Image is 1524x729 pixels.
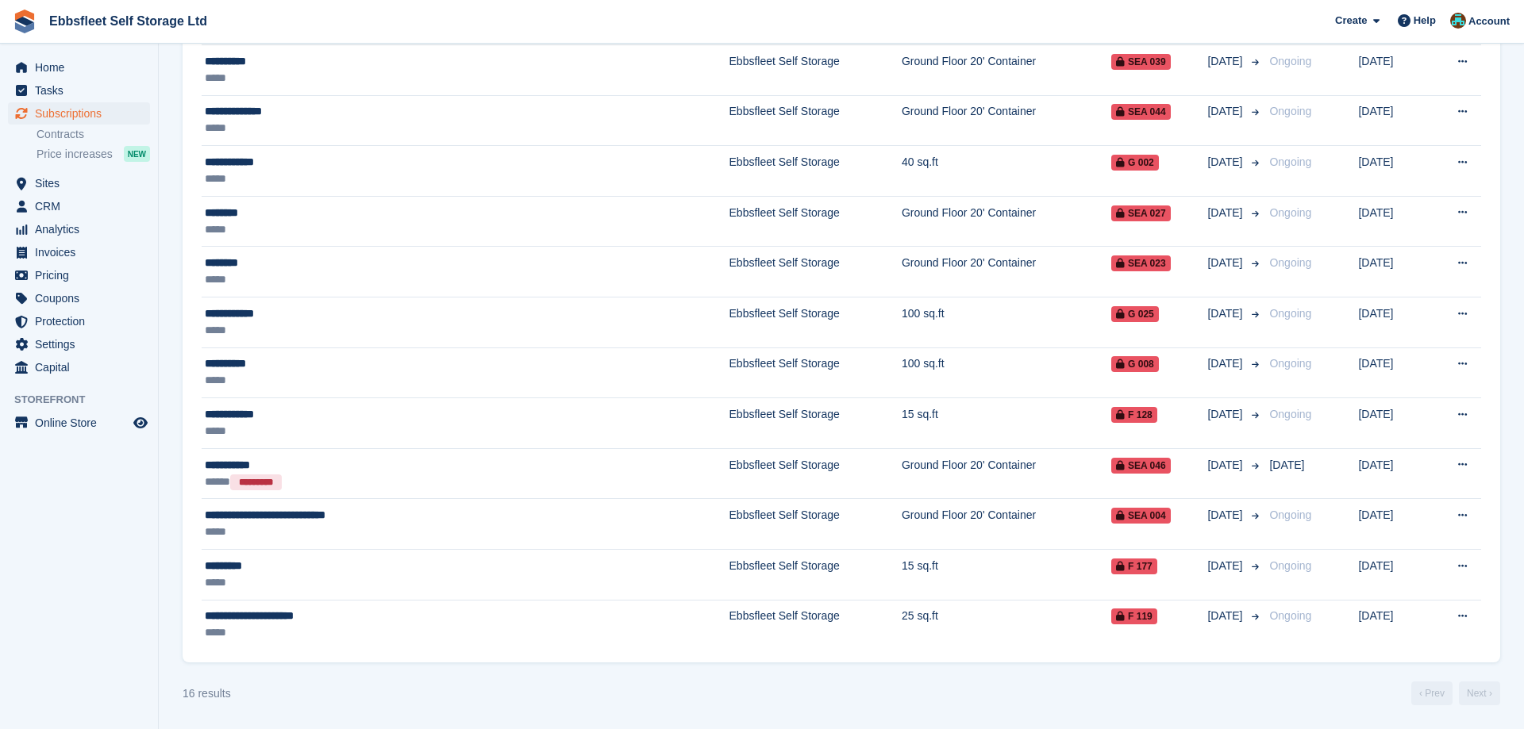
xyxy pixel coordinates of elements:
[902,247,1111,297] td: Ground Floor 20' Container
[902,550,1111,600] td: 15 sq.ft
[1111,356,1159,372] span: G 008
[35,172,130,194] span: Sites
[35,241,130,263] span: Invoices
[35,356,130,378] span: Capital
[37,147,113,162] span: Price increases
[1111,155,1159,171] span: G 002
[1269,256,1311,269] span: Ongoing
[35,287,130,309] span: Coupons
[1207,507,1245,524] span: [DATE]
[1269,459,1304,471] span: [DATE]
[729,550,902,600] td: Ebbsfleet Self Storage
[1207,406,1245,423] span: [DATE]
[35,333,130,355] span: Settings
[902,398,1111,449] td: 15 sq.ft
[729,146,902,197] td: Ebbsfleet Self Storage
[1269,508,1311,521] span: Ongoing
[14,392,158,408] span: Storefront
[43,8,214,34] a: Ebbsfleet Self Storage Ltd
[1269,357,1311,370] span: Ongoing
[1269,408,1311,420] span: Ongoing
[902,600,1111,650] td: 25 sq.ft
[1358,347,1429,398] td: [DATE]
[8,172,150,194] a: menu
[35,412,130,434] span: Online Store
[729,45,902,96] td: Ebbsfleet Self Storage
[1269,206,1311,219] span: Ongoing
[1269,155,1311,168] span: Ongoing
[8,102,150,125] a: menu
[1207,355,1245,372] span: [DATE]
[1358,45,1429,96] td: [DATE]
[8,412,150,434] a: menu
[1111,54,1171,70] span: SEA 039
[729,600,902,650] td: Ebbsfleet Self Storage
[8,241,150,263] a: menu
[13,10,37,33] img: stora-icon-8386f47178a22dfd0bd8f6a31ec36ba5ce8667c1dd55bd0f319d3a0aa187defe.svg
[1111,407,1157,423] span: F 128
[1408,681,1503,705] nav: Page
[1111,306,1159,322] span: G 025
[8,287,150,309] a: menu
[902,146,1111,197] td: 40 sq.ft
[131,413,150,432] a: Preview store
[8,195,150,217] a: menu
[35,79,130,102] span: Tasks
[1269,307,1311,320] span: Ongoing
[183,685,231,702] div: 16 results
[729,247,902,297] td: Ebbsfleet Self Storage
[902,95,1111,146] td: Ground Floor 20' Container
[35,218,130,240] span: Analytics
[1358,499,1429,550] td: [DATE]
[729,499,902,550] td: Ebbsfleet Self Storage
[902,297,1111,348] td: 100 sq.ft
[1358,95,1429,146] td: [DATE]
[1358,398,1429,449] td: [DATE]
[729,448,902,499] td: Ebbsfleet Self Storage
[729,297,902,348] td: Ebbsfleet Self Storage
[1207,103,1245,120] span: [DATE]
[1111,558,1157,574] span: F 177
[1207,154,1245,171] span: [DATE]
[1207,205,1245,221] span: [DATE]
[1207,255,1245,271] span: [DATE]
[729,196,902,247] td: Ebbsfleet Self Storage
[1111,608,1157,624] span: F 119
[1207,558,1245,574] span: [DATE]
[1358,448,1429,499] td: [DATE]
[1358,550,1429,600] td: [DATE]
[8,356,150,378] a: menu
[902,45,1111,96] td: Ground Floor 20' Container
[902,448,1111,499] td: Ground Floor 20' Container
[1111,458,1171,474] span: SEA 046
[1269,559,1311,572] span: Ongoing
[8,79,150,102] a: menu
[902,499,1111,550] td: Ground Floor 20' Container
[37,127,150,142] a: Contracts
[1269,55,1311,67] span: Ongoing
[1358,146,1429,197] td: [DATE]
[1358,297,1429,348] td: [DATE]
[1450,13,1466,29] img: George Spring
[1111,104,1171,120] span: SEA 044
[35,264,130,286] span: Pricing
[8,310,150,332] a: menu
[1459,681,1500,705] a: Next
[1207,608,1245,624] span: [DATE]
[1207,53,1245,70] span: [DATE]
[1335,13,1367,29] span: Create
[37,145,150,163] a: Price increases NEW
[1111,205,1171,221] span: SEA 027
[1207,305,1245,322] span: [DATE]
[8,333,150,355] a: menu
[8,264,150,286] a: menu
[35,310,130,332] span: Protection
[1414,13,1436,29] span: Help
[1468,13,1510,29] span: Account
[729,398,902,449] td: Ebbsfleet Self Storage
[1207,457,1245,474] span: [DATE]
[1269,105,1311,117] span: Ongoing
[902,196,1111,247] td: Ground Floor 20' Container
[1269,609,1311,622] span: Ongoing
[8,56,150,79] a: menu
